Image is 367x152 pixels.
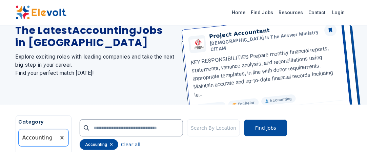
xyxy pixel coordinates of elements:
[80,139,118,150] div: accounting
[244,120,287,136] button: Find Jobs
[121,139,140,150] button: Clear all
[19,118,68,125] h5: Category
[306,7,328,18] a: Contact
[248,7,276,18] a: Find Jobs
[328,6,349,19] a: Login
[16,5,66,20] img: Elevolt
[16,53,176,77] h2: Explore exciting roles with leading companies and take the next big step in your career. Find you...
[229,7,248,18] a: Home
[16,24,176,49] h1: The Latest Accounting Jobs in [GEOGRAPHIC_DATA]
[333,120,367,152] iframe: Chat Widget
[276,7,306,18] a: Resources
